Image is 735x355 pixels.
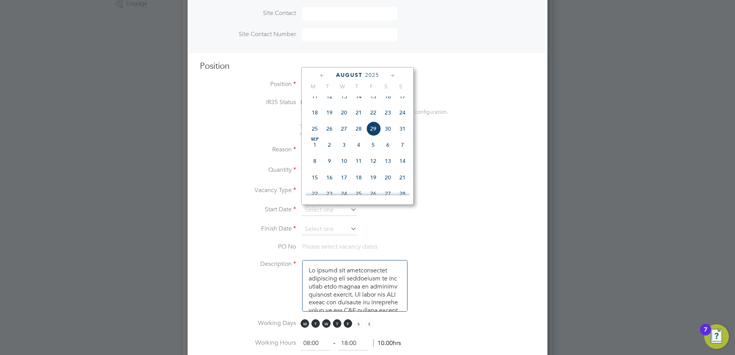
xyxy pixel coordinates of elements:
span: 21 [351,105,366,120]
span: The status determination for this position can be updated after creating the vacancy [300,123,404,137]
span: 2 [322,138,337,152]
span: 23 [322,186,337,201]
span: 28 [351,121,366,136]
span: 12 [322,89,337,104]
span: 31 [395,121,410,136]
label: Description [200,260,296,268]
input: 08:00 [301,337,330,350]
span: 17 [337,170,351,185]
span: 13 [337,89,351,104]
span: M [306,83,320,90]
label: Quantity [200,166,296,174]
span: 28 [395,186,410,201]
span: 16 [322,170,337,185]
input: 17:00 [338,337,368,350]
span: 26 [366,186,381,201]
span: 5 [366,138,381,152]
span: S [379,83,393,90]
label: Position [200,80,296,88]
label: Site Contact Number [200,30,296,38]
span: 18 [308,105,322,120]
label: Working Hours [200,339,296,347]
span: S [365,319,374,328]
span: ‐ [332,339,337,347]
div: This feature can be enabled under this client's configuration. [301,106,448,115]
span: 15 [308,170,322,185]
label: IR35 Status [200,98,296,106]
span: S [393,83,408,90]
label: Start Date [200,206,296,214]
span: 9 [322,154,337,168]
span: 30 [381,121,395,136]
span: 6 [381,138,395,152]
span: 25 [351,186,366,201]
div: 7 [704,330,707,340]
span: 26 [322,121,337,136]
span: 10.00hrs [373,339,401,347]
span: S [354,319,363,328]
label: Finish Date [200,225,296,233]
label: Working Days [200,319,296,327]
span: 14 [395,154,410,168]
span: 15 [366,89,381,104]
span: Disabled for this client. [301,98,363,106]
h3: Position [200,61,535,72]
span: 19 [366,170,381,185]
span: W [335,83,349,90]
span: F [364,83,379,90]
span: 17 [395,89,410,104]
span: 22 [308,186,322,201]
span: W [322,319,331,328]
span: F [344,319,352,328]
label: Site Contact [200,9,296,17]
span: 27 [337,121,351,136]
span: T [333,319,341,328]
label: Reason [200,146,296,154]
button: Open Resource Center, 7 new notifications [704,324,729,349]
input: Select one [302,224,357,235]
span: M [301,319,309,328]
span: 16 [381,89,395,104]
span: 29 [366,121,381,136]
span: 12 [366,154,381,168]
span: 25 [308,121,322,136]
label: Vacancy Type [200,186,296,194]
span: 4 [351,138,366,152]
span: 22 [366,105,381,120]
span: 3 [337,138,351,152]
span: 7 [395,138,410,152]
span: T [311,319,320,328]
span: 13 [381,154,395,168]
span: 24 [395,105,410,120]
span: T [320,83,335,90]
span: 2025 [365,72,379,78]
span: 1 [308,138,322,152]
span: 14 [351,89,366,104]
span: August [336,72,363,78]
span: 20 [337,105,351,120]
span: 27 [381,186,395,201]
label: PO No [200,243,296,251]
span: 19 [322,105,337,120]
span: T [349,83,364,90]
span: 11 [351,154,366,168]
span: 11 [308,89,322,104]
span: Sep [308,138,322,141]
span: 23 [381,105,395,120]
span: 18 [351,170,366,185]
span: 21 [395,170,410,185]
span: 20 [381,170,395,185]
span: Please select vacancy dates [302,243,377,250]
span: 10 [337,154,351,168]
span: 24 [337,186,351,201]
span: 8 [308,154,322,168]
input: Select one [302,204,357,216]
